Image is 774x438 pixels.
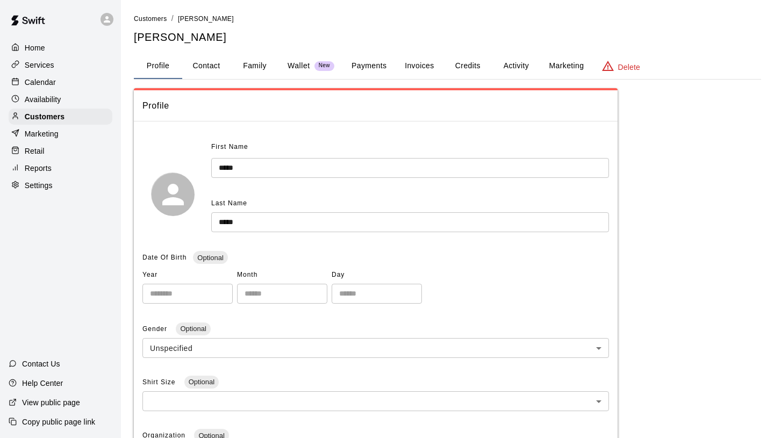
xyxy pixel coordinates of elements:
span: [PERSON_NAME] [178,15,234,23]
span: Profile [142,99,609,113]
button: Profile [134,53,182,79]
a: Home [9,40,112,56]
a: Marketing [9,126,112,142]
span: Optional [193,254,227,262]
button: Payments [343,53,395,79]
p: Calendar [25,77,56,88]
span: Day [332,267,422,284]
p: Settings [25,180,53,191]
button: Activity [492,53,540,79]
p: Delete [618,62,640,73]
a: Services [9,57,112,73]
nav: breadcrumb [134,13,761,25]
span: Optional [176,325,210,333]
p: Marketing [25,128,59,139]
p: Contact Us [22,358,60,369]
p: Reports [25,163,52,174]
button: Family [231,53,279,79]
a: Reports [9,160,112,176]
span: Year [142,267,233,284]
p: Copy public page link [22,417,95,427]
p: Help Center [22,378,63,389]
p: Wallet [288,60,310,71]
span: Last Name [211,199,247,207]
a: Customers [134,14,167,23]
div: basic tabs example [134,53,761,79]
p: Retail [25,146,45,156]
a: Availability [9,91,112,107]
a: Retail [9,143,112,159]
h5: [PERSON_NAME] [134,30,761,45]
p: Home [25,42,45,53]
li: / [171,13,174,24]
div: Unspecified [142,338,609,358]
p: Customers [25,111,64,122]
span: Gender [142,325,169,333]
a: Calendar [9,74,112,90]
span: Optional [184,378,219,386]
a: Settings [9,177,112,193]
button: Contact [182,53,231,79]
button: Invoices [395,53,443,79]
span: Month [237,267,327,284]
p: Availability [25,94,61,105]
span: Customers [134,15,167,23]
span: Shirt Size [142,378,178,386]
span: Date Of Birth [142,254,187,261]
p: Services [25,60,54,70]
span: First Name [211,139,248,156]
button: Marketing [540,53,592,79]
p: View public page [22,397,80,408]
button: Credits [443,53,492,79]
span: New [314,62,334,69]
a: Customers [9,109,112,125]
